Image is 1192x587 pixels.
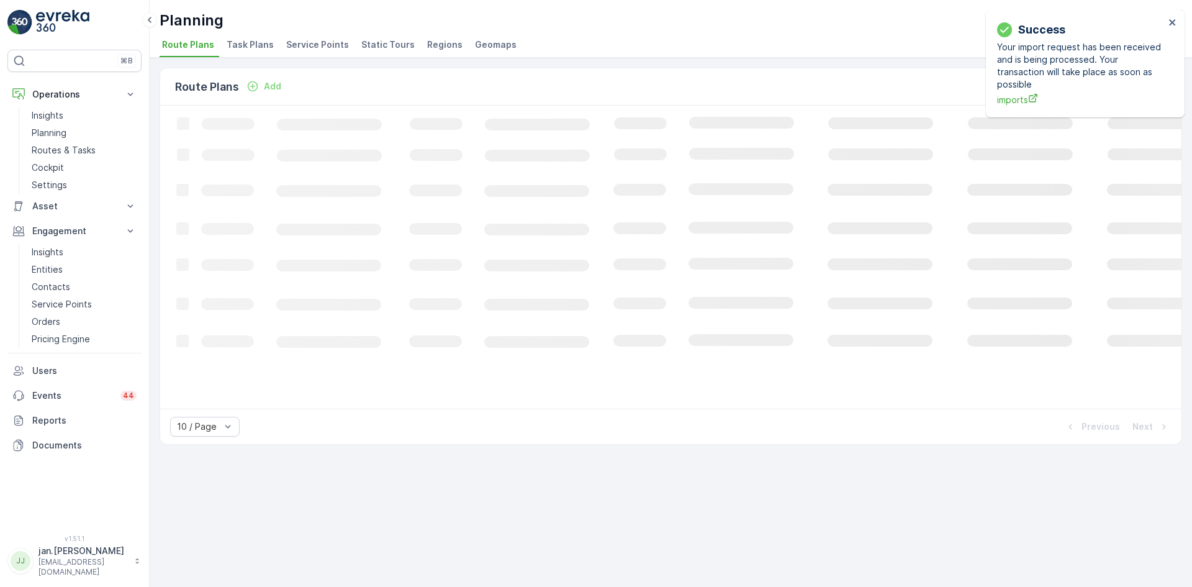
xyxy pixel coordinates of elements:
span: Task Plans [227,39,274,51]
p: Contacts [32,281,70,293]
a: Settings [27,176,142,194]
p: Asset [32,200,117,212]
p: Your import request has been received and is being processed. Your transaction will take place as... [997,41,1165,91]
button: Engagement [7,219,142,243]
p: Insights [32,109,63,122]
p: Route Plans [175,78,239,96]
a: Insights [27,107,142,124]
div: JJ [11,551,30,571]
p: jan.[PERSON_NAME] [38,545,128,557]
p: Cockpit [32,162,64,174]
p: 44 [123,391,134,401]
p: Pricing Engine [32,333,90,345]
img: logo [7,10,32,35]
a: Documents [7,433,142,458]
span: Geomaps [475,39,517,51]
a: imports [997,93,1165,106]
a: Entities [27,261,142,278]
button: Asset [7,194,142,219]
p: Service Points [32,298,92,311]
a: Pricing Engine [27,330,142,348]
a: Users [7,358,142,383]
p: Orders [32,316,60,328]
p: Documents [32,439,137,452]
a: Cockpit [27,159,142,176]
p: Insights [32,246,63,258]
p: Routes & Tasks [32,144,96,157]
p: Operations [32,88,117,101]
p: [EMAIL_ADDRESS][DOMAIN_NAME] [38,557,128,577]
p: Previous [1081,421,1120,433]
button: Next [1131,419,1172,434]
a: Service Points [27,296,142,313]
img: logo_light-DOdMpM7g.png [36,10,89,35]
span: Static Tours [361,39,415,51]
p: Entities [32,263,63,276]
span: Service Points [286,39,349,51]
p: Engagement [32,225,117,237]
p: Planning [160,11,223,30]
p: Next [1132,421,1153,433]
span: v 1.51.1 [7,535,142,542]
p: Settings [32,179,67,191]
p: Events [32,389,113,402]
button: close [1168,17,1177,29]
a: Routes & Tasks [27,142,142,159]
button: Previous [1063,419,1121,434]
p: Add [264,80,281,93]
p: Users [32,365,137,377]
button: Add [242,79,286,94]
a: Insights [27,243,142,261]
button: Operations [7,82,142,107]
p: Reports [32,414,137,427]
a: Events44 [7,383,142,408]
p: Planning [32,127,66,139]
span: Regions [427,39,463,51]
a: Contacts [27,278,142,296]
a: Reports [7,408,142,433]
span: Route Plans [162,39,214,51]
p: ⌘B [120,56,133,66]
p: Success [1018,21,1065,39]
a: Planning [27,124,142,142]
button: JJjan.[PERSON_NAME][EMAIL_ADDRESS][DOMAIN_NAME] [7,545,142,577]
a: Orders [27,313,142,330]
